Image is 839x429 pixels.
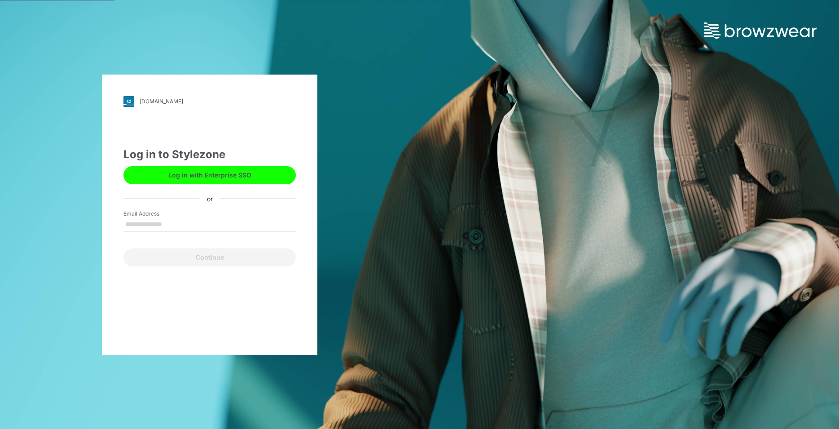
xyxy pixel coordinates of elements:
div: or [200,194,220,203]
button: Log in with Enterprise SSO [123,166,296,184]
label: Email Address [123,210,186,218]
div: [DOMAIN_NAME] [140,98,183,105]
img: browzwear-logo.73288ffb.svg [704,22,817,39]
div: Log in to Stylezone [123,146,296,163]
img: svg+xml;base64,PHN2ZyB3aWR0aD0iMjgiIGhlaWdodD0iMjgiIHZpZXdCb3g9IjAgMCAyOCAyOCIgZmlsbD0ibm9uZSIgeG... [123,96,134,107]
a: [DOMAIN_NAME] [123,96,296,107]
